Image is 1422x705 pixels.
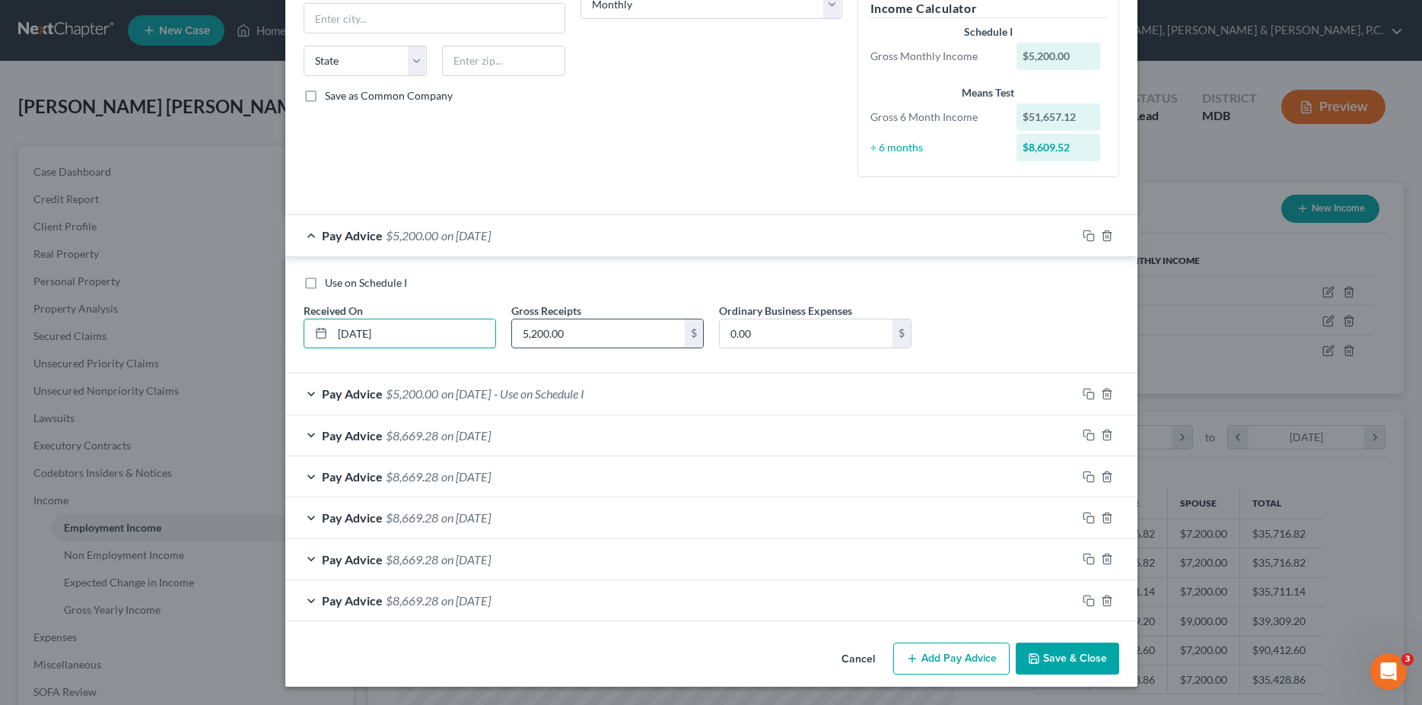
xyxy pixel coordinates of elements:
label: Gross Receipts [511,303,581,319]
span: - Use on Schedule I [494,386,584,401]
span: Use on Schedule I [325,276,407,289]
input: 0.00 [512,319,685,348]
span: on [DATE] [441,228,491,243]
div: Gross 6 Month Income [863,110,1010,125]
span: Save as Common Company [325,89,453,102]
div: $51,657.12 [1016,103,1100,131]
span: Pay Advice [322,469,383,484]
input: MM/DD/YYYY [332,319,495,348]
span: $8,669.28 [386,469,438,484]
span: Pay Advice [322,510,383,525]
span: on [DATE] [441,469,491,484]
span: $8,669.28 [386,593,438,608]
span: 3 [1401,653,1414,665]
span: $8,669.28 [386,428,438,443]
span: Received On [304,304,363,317]
span: Pay Advice [322,428,383,443]
span: Pay Advice [322,593,383,608]
span: on [DATE] [441,510,491,525]
input: Enter city... [304,4,565,33]
span: on [DATE] [441,386,491,401]
iframe: Intercom live chat [1370,653,1407,690]
span: on [DATE] [441,428,491,443]
span: $8,669.28 [386,510,438,525]
div: $ [892,319,911,348]
div: $5,200.00 [1016,43,1100,70]
div: Gross Monthly Income [863,49,1010,64]
span: $5,200.00 [386,386,438,401]
button: Cancel [829,644,887,675]
label: Ordinary Business Expenses [719,303,852,319]
div: Schedule I [870,24,1106,40]
button: Add Pay Advice [893,643,1010,675]
span: Pay Advice [322,228,383,243]
div: $ [685,319,703,348]
span: on [DATE] [441,593,491,608]
span: Pay Advice [322,552,383,567]
span: Pay Advice [322,386,383,401]
button: Save & Close [1016,643,1119,675]
div: ÷ 6 months [863,140,1010,155]
div: $8,609.52 [1016,134,1100,161]
input: Enter zip... [442,46,565,76]
input: 0.00 [720,319,892,348]
div: Means Test [870,85,1106,100]
span: $5,200.00 [386,228,438,243]
span: on [DATE] [441,552,491,567]
span: $8,669.28 [386,552,438,567]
